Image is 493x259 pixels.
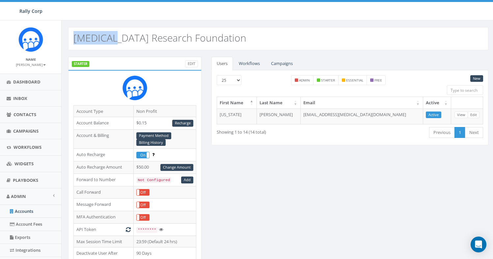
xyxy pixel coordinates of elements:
a: New [470,75,483,82]
td: [PERSON_NAME] [257,109,301,124]
small: Name [26,57,36,62]
img: Icon_1.png [18,27,43,52]
div: Open Intercom Messenger [471,237,486,252]
td: $0.15 [134,117,196,130]
input: Type to search [447,85,483,95]
a: Billing History [136,139,166,146]
a: Active [426,112,441,118]
small: starter [321,78,335,82]
td: API Token [74,224,134,236]
label: STARTER [72,61,89,67]
div: OnOff [136,214,150,221]
a: Payment Method [136,132,171,139]
a: Edit [185,60,198,67]
small: essential [346,78,363,82]
h2: [MEDICAL_DATA] Research Foundation [73,32,246,43]
label: Off [137,214,149,221]
code: Not Configured [136,177,171,183]
small: free [374,78,382,82]
td: Account & Billing [74,129,134,149]
span: Enable to prevent campaign failure. [152,151,154,157]
td: $50.00 [134,161,196,174]
a: Campaigns [266,57,298,70]
th: Active: activate to sort column ascending [423,97,451,109]
td: Call Forward [74,186,134,199]
td: [US_STATE] [217,109,257,124]
a: Users [211,57,233,70]
td: Auto Recharge Amount [74,161,134,174]
div: OnOff [136,202,150,209]
span: Campaigns [13,128,39,134]
a: Next [465,127,483,138]
th: Last Name: activate to sort column ascending [257,97,301,109]
th: First Name: activate to sort column descending [217,97,257,109]
td: 23:59 (Default 24 hrs) [134,236,196,247]
small: [PERSON_NAME] [16,62,46,67]
a: Recharge [172,120,193,127]
div: Showing 1 to 14 (14 total) [217,126,322,135]
td: Non Profit [134,105,196,117]
span: Workflows [14,144,41,150]
a: View [454,112,468,118]
img: Rally_Corp_Icon.png [123,76,147,100]
th: Email: activate to sort column ascending [301,97,423,109]
td: Max Session Time Limit [74,236,134,247]
a: 1 [454,127,465,138]
td: Account Type [74,105,134,117]
a: Workflows [233,57,265,70]
span: Widgets [14,161,34,167]
td: Auto Recharge [74,149,134,161]
td: Message Forward [74,199,134,211]
label: Off [137,189,149,196]
label: On [137,152,149,158]
td: Forward to Number [74,174,134,186]
i: Generate New Token [126,227,131,232]
span: Playbooks [13,177,38,183]
a: Change Amount [160,164,193,171]
span: Rally Corp [19,8,42,14]
span: Contacts [14,112,36,117]
td: MFA Authentication [74,211,134,224]
a: [PERSON_NAME] [16,61,46,67]
td: [EMAIL_ADDRESS][MEDICAL_DATA][DOMAIN_NAME] [301,109,423,124]
label: Off [137,202,149,208]
div: OnOff [136,189,150,196]
a: Previous [429,127,455,138]
a: Edit [468,112,479,118]
span: Dashboard [13,79,41,85]
small: admin [299,78,310,82]
a: Add [181,177,193,183]
td: Account Balance [74,117,134,130]
span: Admin [11,193,26,199]
div: OnOff [136,152,150,159]
span: Inbox [13,95,27,101]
